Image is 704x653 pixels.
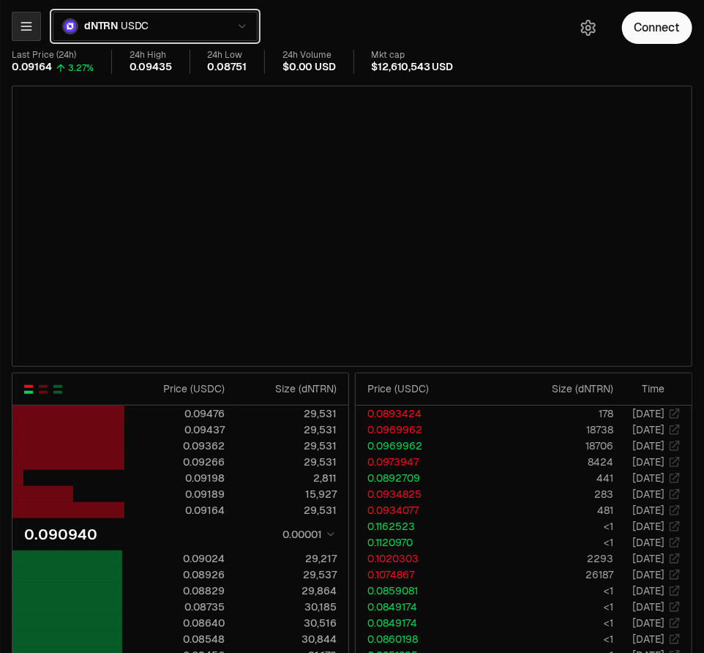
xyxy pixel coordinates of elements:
div: 0.09266 [125,455,225,469]
div: 0.09164 [12,61,52,74]
div: 0.09476 [125,406,225,421]
td: <1 [485,518,615,534]
time: [DATE] [632,471,664,485]
div: 30,185 [237,600,337,614]
div: 0.09164 [125,503,225,518]
time: [DATE] [632,600,664,613]
div: Price ( USDC ) [367,381,484,396]
time: [DATE] [632,488,664,501]
div: 29,531 [237,406,337,421]
div: 0.08751 [208,61,247,74]
div: 29,531 [237,455,337,469]
button: 0.00001 [278,526,337,543]
td: 0.0969962 [356,438,485,454]
button: Connect [622,12,692,44]
td: <1 [485,534,615,551]
div: 0.08735 [125,600,225,614]
td: 26187 [485,567,615,583]
td: 18738 [485,422,615,438]
td: <1 [485,615,615,631]
td: 178 [485,406,615,422]
td: 2293 [485,551,615,567]
td: <1 [485,599,615,615]
time: [DATE] [632,439,664,452]
td: 0.0969962 [356,422,485,438]
div: 29,531 [237,503,337,518]
div: 2,811 [237,471,337,485]
div: 0.08548 [125,632,225,646]
div: 0.09362 [125,439,225,453]
div: 0.09189 [125,487,225,501]
div: 24h Volume [282,50,335,61]
td: 0.0849174 [356,615,485,631]
td: 0.0893424 [356,406,485,422]
span: dNTRN [84,20,118,33]
div: 0.090940 [24,524,97,545]
time: [DATE] [632,455,664,469]
time: [DATE] [632,520,664,533]
td: 0.0973947 [356,454,485,470]
td: 481 [485,502,615,518]
div: 15,927 [237,487,337,501]
div: 0.08926 [125,567,225,582]
td: 0.0892709 [356,470,485,486]
time: [DATE] [632,584,664,597]
div: 0.08829 [125,583,225,598]
button: Show Sell Orders Only [37,384,49,395]
div: 29,531 [237,422,337,437]
time: [DATE] [632,616,664,630]
td: 0.1074867 [356,567,485,583]
div: 0.09198 [125,471,225,485]
button: Show Buy and Sell Orders [23,384,34,395]
iframe: Financial Chart [12,86,692,366]
td: 0.1120970 [356,534,485,551]
td: 8424 [485,454,615,470]
td: 0.0934825 [356,486,485,502]
button: Show Buy Orders Only [52,384,64,395]
span: USDC [121,20,149,33]
div: Last Price (24h) [12,50,94,61]
div: 24h High [130,50,172,61]
div: 30,844 [237,632,337,646]
div: 3.27% [68,62,94,74]
div: 29,531 [237,439,337,453]
div: 29,864 [237,583,337,598]
td: <1 [485,631,615,647]
div: 30,516 [237,616,337,630]
time: [DATE] [632,407,664,420]
time: [DATE] [632,536,664,549]
td: 0.0859081 [356,583,485,599]
td: 0.1162523 [356,518,485,534]
td: 441 [485,470,615,486]
time: [DATE] [632,423,664,436]
td: 0.0860198 [356,631,485,647]
td: 0.1020303 [356,551,485,567]
div: Time [626,381,664,396]
td: 18706 [485,438,615,454]
div: 0.09435 [130,61,172,74]
div: Size ( dNTRN ) [497,381,614,396]
time: [DATE] [632,633,664,646]
div: Size ( dNTRN ) [237,381,337,396]
div: $0.00 USD [282,61,335,74]
td: 0.0934077 [356,502,485,518]
div: 0.09024 [125,551,225,566]
img: dNTRN.svg [62,18,78,34]
div: $12,610,543 USD [372,61,453,74]
div: 29,537 [237,567,337,582]
div: 24h Low [208,50,247,61]
div: Mkt cap [372,50,453,61]
td: <1 [485,583,615,599]
div: 0.08640 [125,616,225,630]
div: 0.09437 [125,422,225,437]
div: 29,217 [237,551,337,566]
time: [DATE] [632,504,664,517]
time: [DATE] [632,552,664,565]
td: 0.0849174 [356,599,485,615]
td: 283 [485,486,615,502]
time: [DATE] [632,568,664,581]
div: Price ( USDC ) [125,381,225,396]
